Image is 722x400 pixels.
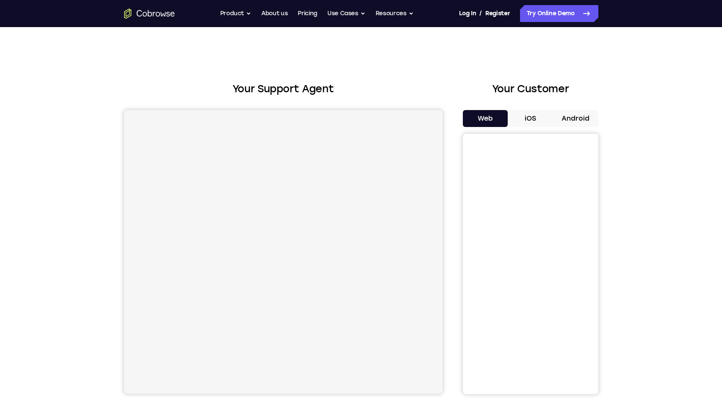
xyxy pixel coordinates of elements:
[376,5,414,22] button: Resources
[479,8,482,19] span: /
[220,5,252,22] button: Product
[485,5,510,22] a: Register
[261,5,288,22] a: About us
[520,5,598,22] a: Try Online Demo
[124,110,443,394] iframe: Agent
[463,81,598,97] h2: Your Customer
[298,5,317,22] a: Pricing
[459,5,476,22] a: Log In
[463,110,508,127] button: Web
[553,110,598,127] button: Android
[124,8,175,19] a: Go to the home page
[327,5,365,22] button: Use Cases
[124,81,443,97] h2: Your Support Agent
[508,110,553,127] button: iOS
